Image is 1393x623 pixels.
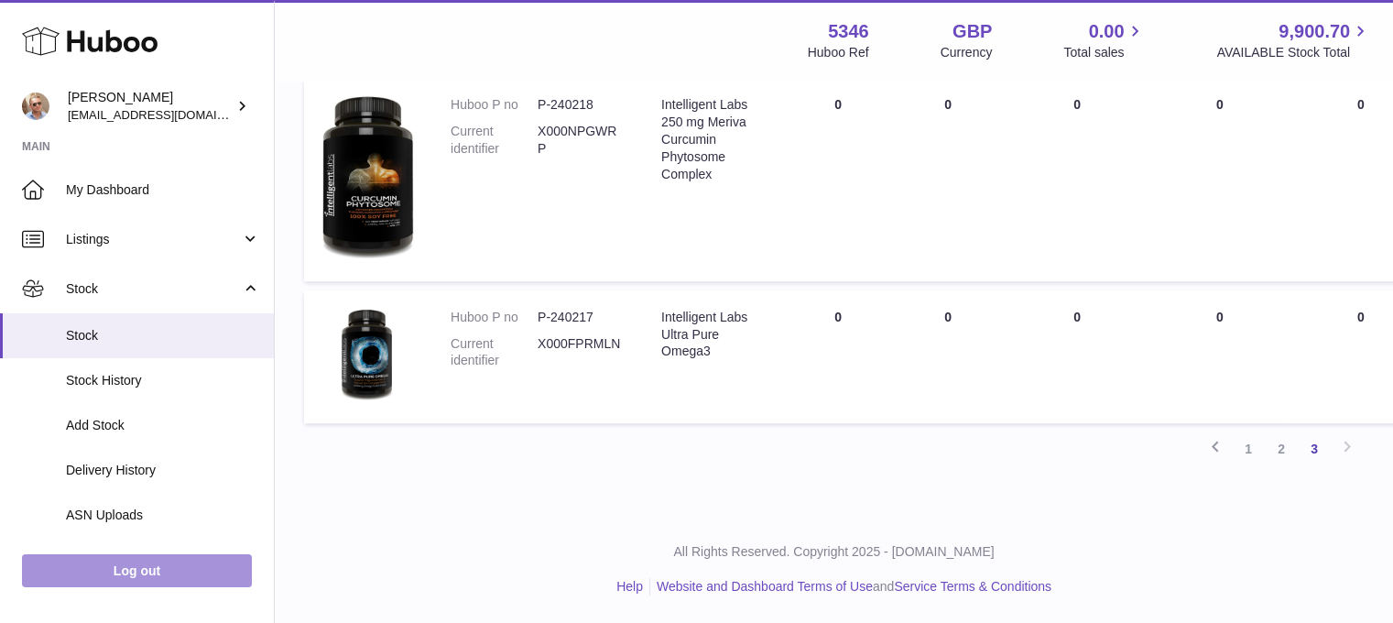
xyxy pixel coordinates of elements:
[893,290,1003,423] td: 0
[68,89,233,124] div: [PERSON_NAME]
[616,579,643,594] a: Help
[66,372,260,389] span: Stock History
[66,231,241,248] span: Listings
[66,507,260,524] span: ASN Uploads
[66,417,260,434] span: Add Stock
[661,96,765,182] div: Intelligent Labs 250 mg Meriva Curcumin Phytosome Complex
[22,93,49,120] img: support@radoneltd.co.uk
[1063,44,1145,61] span: Total sales
[66,462,260,479] span: Delivery History
[451,335,538,370] dt: Current identifier
[451,96,538,114] dt: Huboo P no
[952,19,992,44] strong: GBP
[808,44,869,61] div: Huboo Ref
[1216,19,1371,61] a: 9,900.70 AVAILABLE Stock Total
[1063,19,1145,61] a: 0.00 Total sales
[650,578,1051,596] li: and
[1298,432,1331,465] a: 3
[657,579,873,594] a: Website and Dashboard Terms of Use
[322,96,414,257] img: product image
[893,78,1003,280] td: 0
[1232,432,1265,465] a: 1
[894,579,1051,594] a: Service Terms & Conditions
[66,327,260,344] span: Stock
[941,44,993,61] div: Currency
[289,543,1378,561] p: All Rights Reserved. Copyright 2025 - [DOMAIN_NAME]
[783,78,893,280] td: 0
[828,19,869,44] strong: 5346
[1003,290,1151,423] td: 0
[1357,97,1365,112] span: 0
[1151,78,1289,280] td: 0
[1357,310,1365,324] span: 0
[661,309,765,361] div: Intelligent Labs Ultra Pure Omega3
[451,123,538,158] dt: Current identifier
[538,335,625,370] dd: X000FPRMLN
[1151,290,1289,423] td: 0
[1216,44,1371,61] span: AVAILABLE Stock Total
[66,181,260,199] span: My Dashboard
[538,123,625,158] dd: X000NPGWRP
[1279,19,1350,44] span: 9,900.70
[538,96,625,114] dd: P-240218
[1003,78,1151,280] td: 0
[1265,432,1298,465] a: 2
[22,554,252,587] a: Log out
[68,107,269,122] span: [EMAIL_ADDRESS][DOMAIN_NAME]
[538,309,625,326] dd: P-240217
[451,309,538,326] dt: Huboo P no
[322,309,414,400] img: product image
[66,280,241,298] span: Stock
[783,290,893,423] td: 0
[1089,19,1125,44] span: 0.00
